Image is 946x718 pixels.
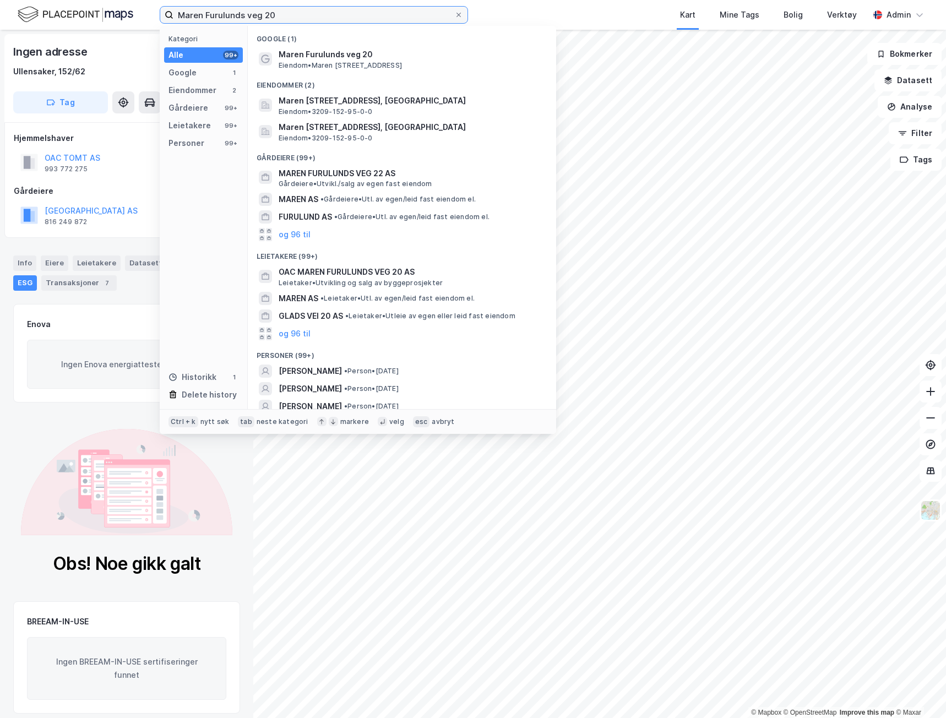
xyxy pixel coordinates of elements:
[279,107,373,116] span: Eiendom • 3209-152-95-0-0
[784,709,837,716] a: OpenStreetMap
[878,96,942,118] button: Analyse
[223,104,238,112] div: 99+
[18,5,133,24] img: logo.f888ab2527a4732fd821a326f86c7f29.svg
[223,139,238,148] div: 99+
[248,145,556,165] div: Gårdeiere (99+)
[168,416,198,427] div: Ctrl + k
[13,65,85,78] div: Ullensaker, 152/62
[248,72,556,92] div: Eiendommer (2)
[27,340,226,389] div: Ingen Enova energiattester funnet
[344,402,347,410] span: •
[279,48,543,61] span: Maren Furulunds veg 20
[279,94,543,107] span: Maren [STREET_ADDRESS], [GEOGRAPHIC_DATA]
[200,417,230,426] div: nytt søk
[14,184,240,198] div: Gårdeiere
[720,8,759,21] div: Mine Tags
[223,51,238,59] div: 99+
[827,8,857,21] div: Verktøy
[168,137,204,150] div: Personer
[168,371,216,384] div: Historikk
[279,382,342,395] span: [PERSON_NAME]
[248,243,556,263] div: Leietakere (99+)
[279,400,342,413] span: [PERSON_NAME]
[248,26,556,46] div: Google (1)
[413,416,430,427] div: esc
[279,179,432,188] span: Gårdeiere • Utvikl./salg av egen fast eiendom
[168,66,197,79] div: Google
[279,121,543,134] span: Maren [STREET_ADDRESS], [GEOGRAPHIC_DATA]
[257,417,308,426] div: neste kategori
[182,388,237,401] div: Delete history
[168,35,243,43] div: Kategori
[920,500,941,521] img: Z
[334,213,338,221] span: •
[230,68,238,77] div: 1
[101,278,112,289] div: 7
[344,402,399,411] span: Person • [DATE]
[223,121,238,130] div: 99+
[27,615,89,628] div: BREEAM-IN-USE
[279,167,543,180] span: MAREN FURULUNDS VEG 22 AS
[27,318,51,331] div: Enova
[344,367,399,376] span: Person • [DATE]
[41,255,68,271] div: Eiere
[168,84,216,97] div: Eiendommer
[238,416,254,427] div: tab
[680,8,695,21] div: Kart
[344,384,347,393] span: •
[320,195,324,203] span: •
[13,91,108,113] button: Tag
[125,255,180,271] div: Datasett
[344,367,347,375] span: •
[13,255,36,271] div: Info
[334,213,490,221] span: Gårdeiere • Utl. av egen/leid fast eiendom el.
[389,417,404,426] div: velg
[279,193,318,206] span: MAREN AS
[168,101,208,115] div: Gårdeiere
[432,417,454,426] div: avbryt
[13,43,89,61] div: Ingen adresse
[45,165,88,173] div: 993 772 275
[279,210,332,224] span: FURULUND AS
[73,255,121,271] div: Leietakere
[344,384,399,393] span: Person • [DATE]
[230,373,238,382] div: 1
[279,228,311,241] button: og 96 til
[279,279,443,287] span: Leietaker • Utvikling og salg av byggeprosjekter
[279,309,343,323] span: GLADS VEI 20 AS
[320,294,475,303] span: Leietaker • Utl. av egen/leid fast eiendom el.
[279,265,543,279] span: OAC MAREN FURULUNDS VEG 20 AS
[887,8,911,21] div: Admin
[168,119,211,132] div: Leietakere
[874,69,942,91] button: Datasett
[230,86,238,95] div: 2
[867,43,942,65] button: Bokmerker
[248,342,556,362] div: Personer (99+)
[345,312,515,320] span: Leietaker • Utleie av egen eller leid fast eiendom
[168,48,183,62] div: Alle
[891,665,946,718] div: Kontrollprogram for chat
[13,275,37,291] div: ESG
[751,709,781,716] a: Mapbox
[784,8,803,21] div: Bolig
[340,417,369,426] div: markere
[320,195,476,204] span: Gårdeiere • Utl. av egen/leid fast eiendom el.
[345,312,349,320] span: •
[173,7,454,23] input: Søk på adresse, matrikkel, gårdeiere, leietakere eller personer
[14,132,240,145] div: Hjemmelshaver
[279,61,402,70] span: Eiendom • Maren [STREET_ADDRESS]
[279,327,311,340] button: og 96 til
[889,122,942,144] button: Filter
[279,292,318,305] span: MAREN AS
[45,217,87,226] div: 816 249 872
[840,709,894,716] a: Improve this map
[279,134,373,143] span: Eiendom • 3209-152-95-0-0
[320,294,324,302] span: •
[27,637,226,700] div: Ingen BREEAM-IN-USE sertifiseringer funnet
[890,149,942,171] button: Tags
[279,365,342,378] span: [PERSON_NAME]
[41,275,117,291] div: Transaksjoner
[891,665,946,718] iframe: Chat Widget
[53,553,201,575] div: Obs! Noe gikk galt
